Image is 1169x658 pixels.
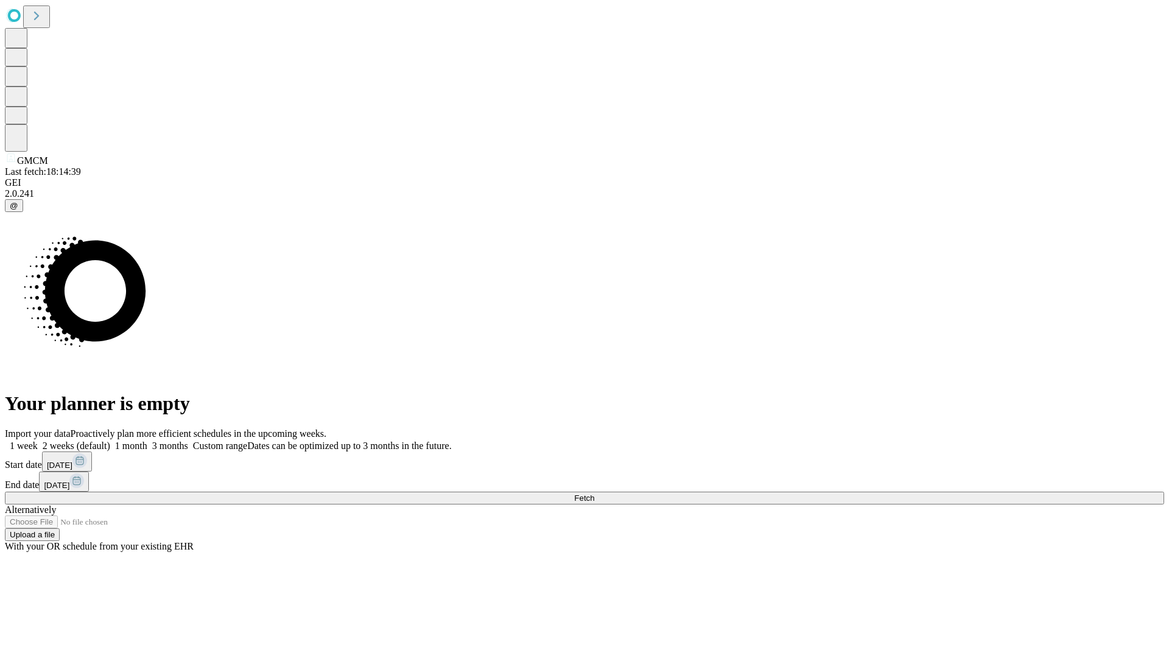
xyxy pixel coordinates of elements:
[5,199,23,212] button: @
[71,428,326,439] span: Proactively plan more efficient schedules in the upcoming weeks.
[39,472,89,492] button: [DATE]
[5,166,81,177] span: Last fetch: 18:14:39
[5,451,1164,472] div: Start date
[10,201,18,210] span: @
[5,528,60,541] button: Upload a file
[5,472,1164,492] div: End date
[47,461,72,470] span: [DATE]
[5,428,71,439] span: Import your data
[10,440,38,451] span: 1 week
[5,177,1164,188] div: GEI
[152,440,188,451] span: 3 months
[115,440,147,451] span: 1 month
[5,541,194,551] span: With your OR schedule from your existing EHR
[5,188,1164,199] div: 2.0.241
[44,481,69,490] span: [DATE]
[574,493,594,503] span: Fetch
[5,504,56,515] span: Alternatively
[247,440,451,451] span: Dates can be optimized up to 3 months in the future.
[17,155,48,166] span: GMCM
[5,392,1164,415] h1: Your planner is empty
[43,440,110,451] span: 2 weeks (default)
[193,440,247,451] span: Custom range
[42,451,92,472] button: [DATE]
[5,492,1164,504] button: Fetch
